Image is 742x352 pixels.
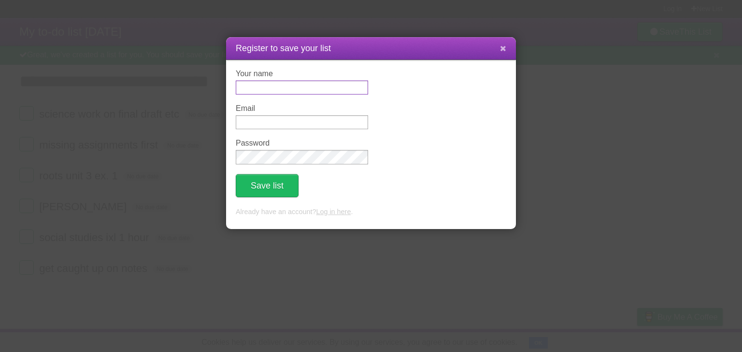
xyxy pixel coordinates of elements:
[236,69,368,78] label: Your name
[316,208,351,216] a: Log in here
[236,139,368,148] label: Password
[236,174,299,197] button: Save list
[236,207,506,217] p: Already have an account? .
[236,104,368,113] label: Email
[236,42,506,55] h1: Register to save your list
